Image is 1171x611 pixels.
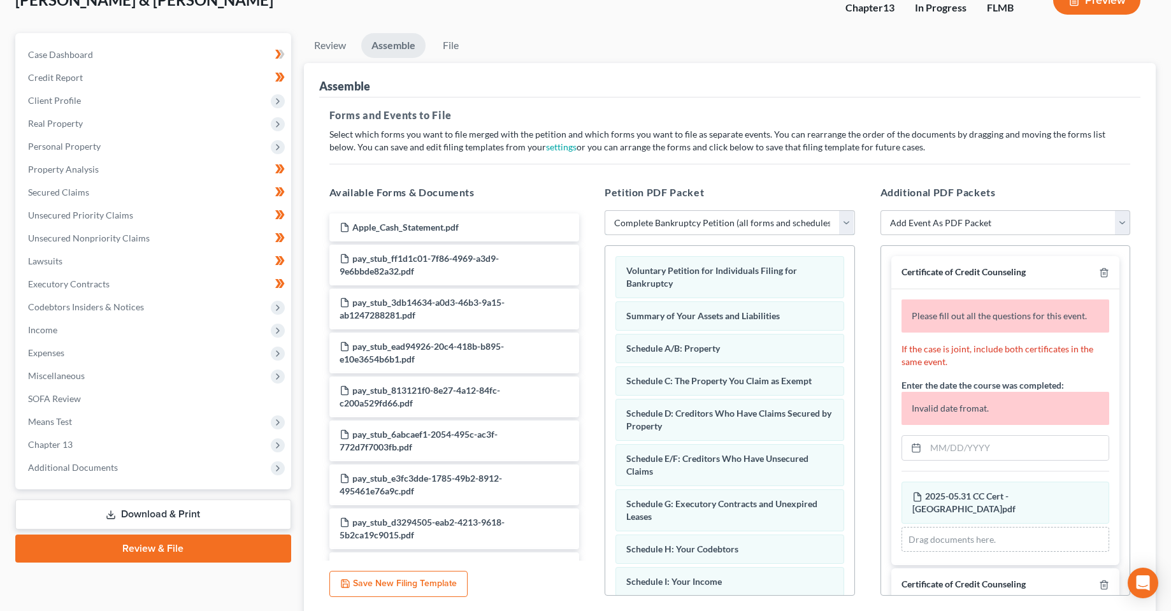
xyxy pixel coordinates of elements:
[626,543,738,554] span: Schedule H: Your Codebtors
[987,1,1033,15] div: FLMB
[18,66,291,89] a: Credit Report
[626,310,780,321] span: Summary of Your Assets and Liabilities
[28,278,110,289] span: Executory Contracts
[329,185,580,200] h5: Available Forms & Documents
[912,310,1087,321] span: Please fill out all the questions for this event.
[18,273,291,296] a: Executory Contracts
[28,95,81,106] span: Client Profile
[28,324,57,335] span: Income
[304,33,356,58] a: Review
[28,393,81,404] span: SOFA Review
[361,33,426,58] a: Assemble
[340,473,502,496] span: pay_stub_e3fc3dde-1785-49b2-8912-495461e76a9c.pdf
[15,500,291,529] a: Download & Print
[28,255,62,266] span: Lawsuits
[18,204,291,227] a: Unsecured Priority Claims
[18,158,291,181] a: Property Analysis
[902,266,1026,277] span: Certificate of Credit Counseling
[926,436,1109,460] input: MM/DD/YYYY
[352,222,459,233] span: Apple_Cash_Statement.pdf
[902,343,1110,368] p: If the case is joint, include both certificates in the same event.
[28,439,73,450] span: Chapter 13
[626,408,831,431] span: Schedule D: Creditors Who Have Claims Secured by Property
[15,535,291,563] a: Review & File
[28,164,99,175] span: Property Analysis
[329,108,1131,123] h5: Forms and Events to File
[605,186,704,198] span: Petition PDF Packet
[902,579,1026,589] span: Certificate of Credit Counseling
[902,527,1110,552] div: Drag documents here.
[28,118,83,129] span: Real Property
[28,233,150,243] span: Unsecured Nonpriority Claims
[28,72,83,83] span: Credit Report
[626,576,722,587] span: Schedule I: Your Income
[626,265,797,289] span: Voluntary Petition for Individuals Filing for Bankruptcy
[28,301,144,312] span: Codebtors Insiders & Notices
[18,227,291,250] a: Unsecured Nonpriority Claims
[28,210,133,220] span: Unsecured Priority Claims
[340,429,498,452] span: pay_stub_6abcaef1-2054-495c-ac3f-772d7f7003fb.pdf
[902,378,1064,392] label: Enter the date the course was completed:
[329,571,468,598] button: Save New Filing Template
[883,1,894,13] span: 13
[340,297,505,320] span: pay_stub_3db14634-a0d3-46b3-9a15-ab1247288281.pdf
[902,392,1110,425] p: Invalid date fromat.
[28,370,85,381] span: Miscellaneous
[28,187,89,198] span: Secured Claims
[319,78,370,94] div: Assemble
[1128,568,1158,598] div: Open Intercom Messenger
[546,141,577,152] a: settings
[18,387,291,410] a: SOFA Review
[28,347,64,358] span: Expenses
[845,1,894,15] div: Chapter
[18,250,291,273] a: Lawsuits
[431,33,471,58] a: File
[626,375,812,386] span: Schedule C: The Property You Claim as Exempt
[340,341,504,364] span: pay_stub_ead94926-20c4-418b-b895-e10e3654b6b1.pdf
[340,517,505,540] span: pay_stub_d3294505-eab2-4213-9618-5b2ca19c9015.pdf
[28,49,93,60] span: Case Dashboard
[912,491,1016,514] span: 2025-05.31 CC Cert - [GEOGRAPHIC_DATA]pdf
[18,43,291,66] a: Case Dashboard
[28,462,118,473] span: Additional Documents
[915,1,966,15] div: In Progress
[340,253,499,277] span: pay_stub_ff1d1c01-7f86-4969-a3d9-9e6bbde82a32.pdf
[28,416,72,427] span: Means Test
[626,498,817,522] span: Schedule G: Executory Contracts and Unexpired Leases
[28,141,101,152] span: Personal Property
[626,343,720,354] span: Schedule A/B: Property
[626,453,808,477] span: Schedule E/F: Creditors Who Have Unsecured Claims
[880,185,1131,200] h5: Additional PDF Packets
[18,181,291,204] a: Secured Claims
[329,128,1131,154] p: Select which forms you want to file merged with the petition and which forms you want to file as ...
[340,385,500,408] span: pay_stub_813121f0-8e27-4a12-84fc-c200a529fd66.pdf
